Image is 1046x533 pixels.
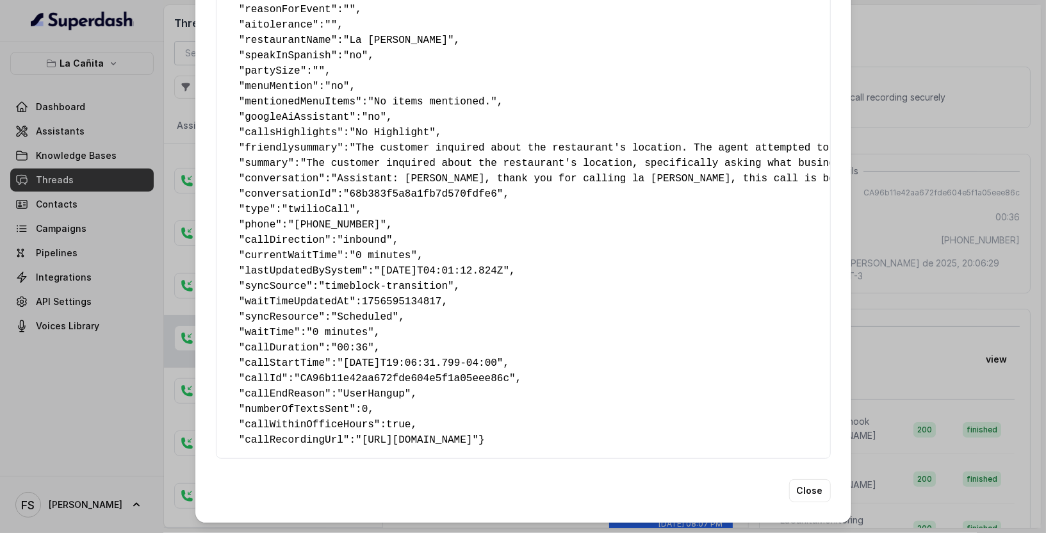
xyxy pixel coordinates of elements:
[245,111,349,123] span: googleAiAssistant
[245,234,325,246] span: callDirection
[350,127,436,138] span: "No Highlight"
[245,327,294,338] span: waitTime
[245,50,331,61] span: speakInSpanish
[245,96,355,108] span: mentionedMenuItems
[245,311,318,323] span: syncResource
[245,4,331,15] span: reasonForEvent
[355,434,478,446] span: "[URL][DOMAIN_NAME]"
[245,81,313,92] span: menuMention
[319,281,454,292] span: "timeblock-transition"
[245,281,306,292] span: syncSource
[288,219,387,231] span: "[PHONE_NUMBER]"
[337,357,503,369] span: "[DATE]T19:06:31.799-04:00"
[245,265,361,277] span: lastUpdatedBySystem
[343,50,368,61] span: "no"
[245,373,282,384] span: callId
[245,404,349,415] span: numberOfTextsSent
[245,127,337,138] span: callsHighlights
[386,419,411,430] span: true
[245,65,300,77] span: partySize
[362,296,442,307] span: 1756595134817
[343,4,355,15] span: ""
[245,158,288,169] span: summary
[368,96,497,108] span: "No items mentioned."
[362,404,368,415] span: 0
[245,19,313,31] span: aitolerance
[325,81,349,92] span: "no"
[362,111,386,123] span: "no"
[245,388,325,400] span: callEndReason
[282,204,355,215] span: "twilioCall"
[325,19,337,31] span: ""
[245,419,374,430] span: callWithinOfficeHours
[245,204,269,215] span: type
[245,250,337,261] span: currentWaitTime
[245,142,337,154] span: friendlysummary
[245,35,331,46] span: restaurantName
[350,250,418,261] span: "0 minutes"
[789,479,831,502] button: Close
[343,35,454,46] span: "La [PERSON_NAME]"
[245,219,275,231] span: phone
[331,311,399,323] span: "Scheduled"
[331,342,374,354] span: "00:36"
[313,65,325,77] span: ""
[374,265,509,277] span: "[DATE]T04:01:12.824Z"
[245,188,331,200] span: conversationId
[245,296,349,307] span: waitTimeUpdatedAt
[337,234,392,246] span: "inbound"
[245,434,343,446] span: callRecordingUrl
[337,388,411,400] span: "UserHangup"
[245,357,325,369] span: callStartTime
[343,188,503,200] span: "68b383f5a8a1fb7d570fdfe6"
[306,327,374,338] span: "0 minutes"
[245,173,318,184] span: conversation
[294,373,516,384] span: "CA96b11e42aa672fde604e5f1a05eee86c"
[245,342,318,354] span: callDuration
